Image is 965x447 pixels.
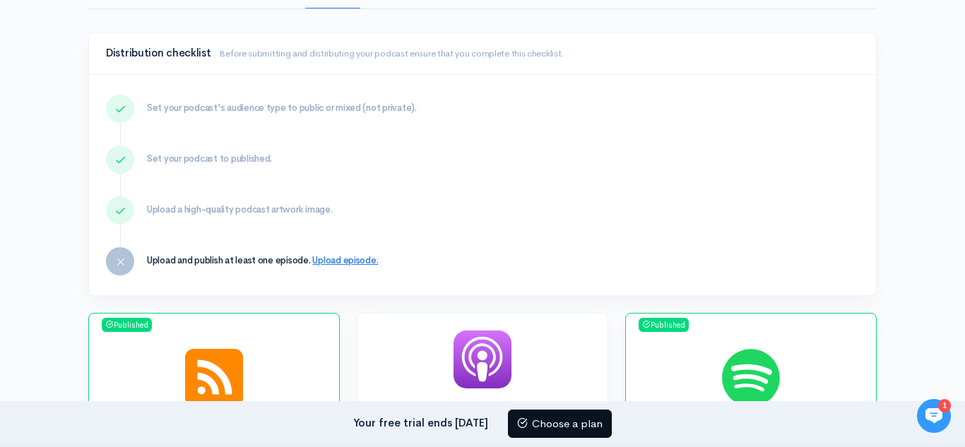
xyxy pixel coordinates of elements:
iframe: gist-messenger-bubble-iframe [917,399,951,433]
span: Upload a high-quality podcast artwork image. [147,203,333,215]
h2: Just let us know if you need anything and we'll be happy to help! 🙂 [21,94,261,162]
a: Upload episode. [312,254,378,266]
img: Spotify Podcasts logo [722,349,780,407]
strong: Your free trial ends [DATE] [353,415,488,429]
span: Set your podcast's audience type to public or mixed (not private). [147,102,417,114]
span: Upload and publish at least one episode. [147,254,311,266]
img: RSS Feed logo [185,349,243,407]
small: Before submitting and distributing your podcast ensure that you complete this checklist. [219,47,564,59]
span: Published [639,318,689,332]
h1: Hi 👋 [21,68,261,91]
span: New conversation [91,196,170,207]
input: Search articles [41,266,252,294]
span: Set your podcast to published. [147,153,272,165]
p: Find an answer quickly [19,242,264,259]
button: New conversation [22,187,261,215]
img: Apple Podcasts logo [454,330,511,388]
h4: Distribution checklist [106,47,859,59]
span: Published [102,318,152,332]
a: Choose a plan [508,410,612,439]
